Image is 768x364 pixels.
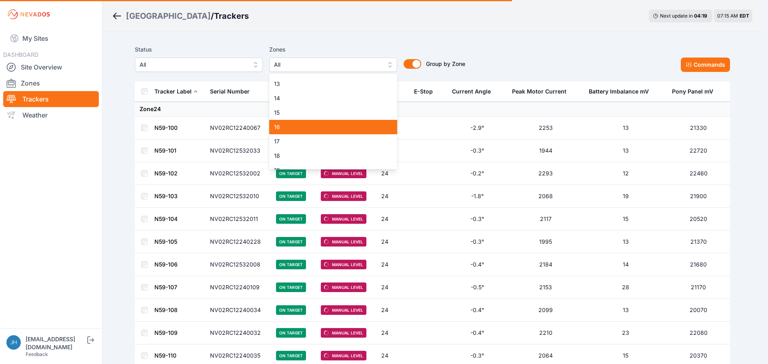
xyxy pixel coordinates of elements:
[274,60,381,70] span: All
[274,152,383,160] span: 18
[269,58,397,72] button: All
[274,166,383,174] span: 19
[274,109,383,117] span: 15
[274,137,383,145] span: 17
[274,94,383,102] span: 14
[274,80,383,88] span: 13
[269,74,397,169] div: All
[274,123,383,131] span: 16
